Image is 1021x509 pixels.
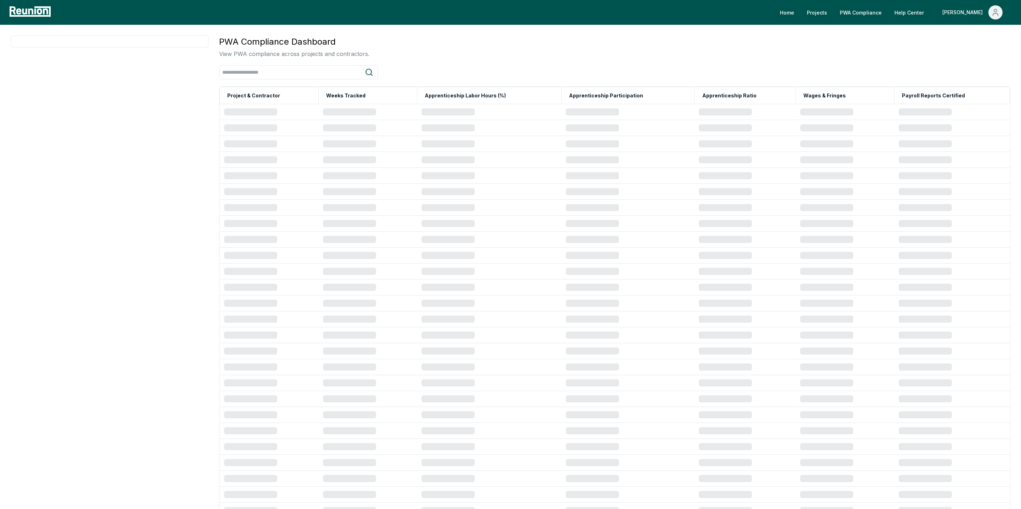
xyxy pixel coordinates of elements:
[219,35,369,48] h3: PWA Compliance Dashboard
[701,89,758,103] button: Apprenticeship Ratio
[219,50,369,58] p: View PWA compliance across projects and contractors.
[774,5,800,19] a: Home
[325,89,367,103] button: Weeks Tracked
[568,89,645,103] button: Apprenticeship Participation
[889,5,930,19] a: Help Center
[801,5,833,19] a: Projects
[423,89,507,103] button: Apprenticeship Labor Hours (%)
[834,5,887,19] a: PWA Compliance
[226,89,281,103] button: Project & Contractor
[774,5,1014,19] nav: Main
[900,89,966,103] button: Payroll Reports Certified
[937,5,1008,19] button: [PERSON_NAME]
[802,89,847,103] button: Wages & Fringes
[942,5,986,19] div: [PERSON_NAME]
